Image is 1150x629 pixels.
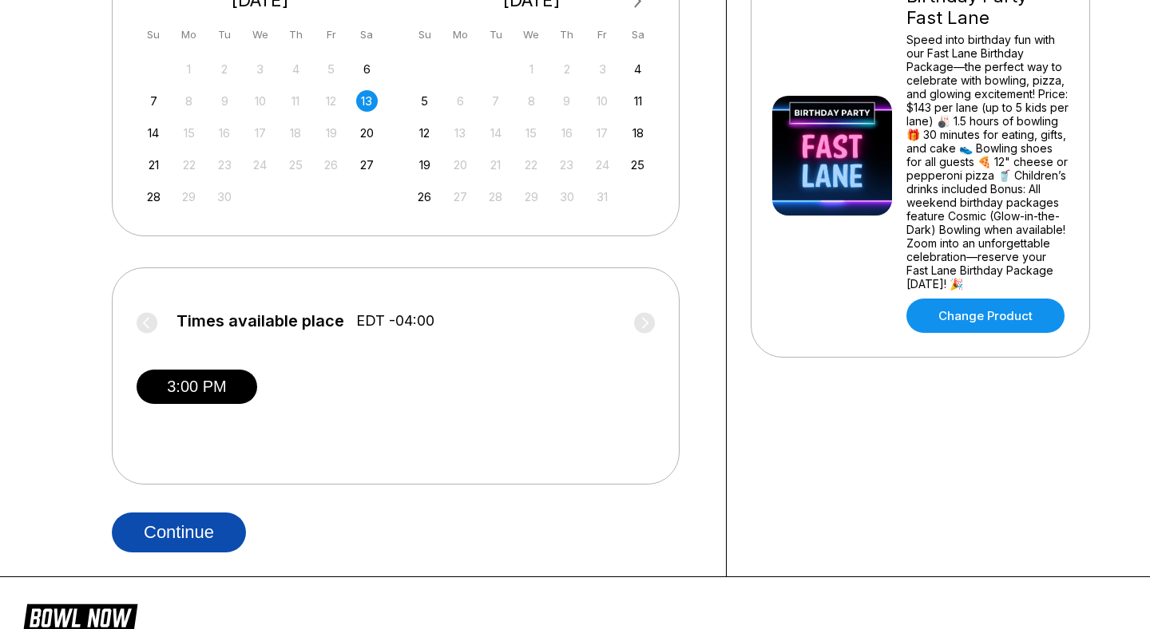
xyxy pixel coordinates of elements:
div: Su [414,24,435,45]
div: Not available Tuesday, September 23rd, 2025 [214,154,236,176]
div: Sa [356,24,378,45]
div: Not available Monday, September 29th, 2025 [178,186,200,208]
div: month 2025-09 [141,57,380,208]
div: month 2025-10 [412,57,652,208]
div: Not available Tuesday, October 28th, 2025 [485,186,506,208]
div: Choose Saturday, October 18th, 2025 [627,122,648,144]
div: Not available Wednesday, September 3rd, 2025 [249,58,271,80]
div: Mo [178,24,200,45]
div: Not available Tuesday, September 16th, 2025 [214,122,236,144]
div: Not available Monday, September 15th, 2025 [178,122,200,144]
div: Not available Wednesday, October 22nd, 2025 [521,154,542,176]
div: Choose Sunday, September 7th, 2025 [143,90,165,112]
div: Fr [592,24,613,45]
div: Not available Tuesday, October 7th, 2025 [485,90,506,112]
div: Not available Wednesday, October 29th, 2025 [521,186,542,208]
div: Not available Wednesday, September 10th, 2025 [249,90,271,112]
div: Speed into birthday fun with our Fast Lane Birthday Package—the perfect way to celebrate with bow... [906,33,1069,291]
div: Not available Wednesday, September 17th, 2025 [249,122,271,144]
div: Choose Saturday, September 27th, 2025 [356,154,378,176]
div: Th [285,24,307,45]
div: Fr [320,24,342,45]
div: Not available Thursday, October 2nd, 2025 [556,58,577,80]
div: Not available Monday, September 8th, 2025 [178,90,200,112]
div: Choose Saturday, September 13th, 2025 [356,90,378,112]
div: Not available Thursday, September 25th, 2025 [285,154,307,176]
div: Choose Sunday, October 26th, 2025 [414,186,435,208]
div: Not available Monday, October 6th, 2025 [450,90,471,112]
div: We [249,24,271,45]
div: Not available Thursday, September 4th, 2025 [285,58,307,80]
div: Not available Thursday, September 18th, 2025 [285,122,307,144]
div: Not available Thursday, October 30th, 2025 [556,186,577,208]
div: Not available Monday, October 20th, 2025 [450,154,471,176]
div: Not available Tuesday, September 30th, 2025 [214,186,236,208]
div: Choose Sunday, September 14th, 2025 [143,122,165,144]
div: Not available Friday, September 12th, 2025 [320,90,342,112]
div: Not available Wednesday, October 15th, 2025 [521,122,542,144]
img: Birthday Party - Fast Lane [772,96,892,216]
div: Choose Sunday, October 19th, 2025 [414,154,435,176]
div: Tu [485,24,506,45]
div: Not available Thursday, October 23rd, 2025 [556,154,577,176]
div: Not available Monday, October 27th, 2025 [450,186,471,208]
div: Choose Sunday, September 21st, 2025 [143,154,165,176]
div: Choose Sunday, October 5th, 2025 [414,90,435,112]
div: Choose Saturday, October 11th, 2025 [627,90,648,112]
div: Not available Monday, September 1st, 2025 [178,58,200,80]
div: Not available Tuesday, September 2nd, 2025 [214,58,236,80]
div: Not available Friday, October 24th, 2025 [592,154,613,176]
div: Choose Saturday, September 6th, 2025 [356,58,378,80]
div: Not available Wednesday, October 8th, 2025 [521,90,542,112]
div: Not available Friday, September 19th, 2025 [320,122,342,144]
div: Mo [450,24,471,45]
div: Not available Friday, October 17th, 2025 [592,122,613,144]
a: Change Product [906,299,1065,333]
div: Su [143,24,165,45]
div: Tu [214,24,236,45]
div: Not available Friday, September 5th, 2025 [320,58,342,80]
div: Choose Saturday, October 25th, 2025 [627,154,648,176]
button: 3:00 PM [137,370,257,404]
div: Not available Monday, September 22nd, 2025 [178,154,200,176]
div: Choose Sunday, October 12th, 2025 [414,122,435,144]
div: We [521,24,542,45]
div: Not available Tuesday, September 9th, 2025 [214,90,236,112]
div: Not available Thursday, September 11th, 2025 [285,90,307,112]
span: EDT -04:00 [356,312,434,330]
div: Not available Wednesday, October 1st, 2025 [521,58,542,80]
div: Not available Thursday, October 9th, 2025 [556,90,577,112]
div: Not available Wednesday, September 24th, 2025 [249,154,271,176]
div: Sa [627,24,648,45]
div: Not available Friday, October 10th, 2025 [592,90,613,112]
div: Th [556,24,577,45]
div: Not available Friday, October 31st, 2025 [592,186,613,208]
div: Not available Monday, October 13th, 2025 [450,122,471,144]
button: Continue [112,512,246,552]
div: Not available Friday, September 26th, 2025 [320,154,342,176]
div: Not available Friday, October 3rd, 2025 [592,58,613,80]
div: Choose Saturday, October 4th, 2025 [627,58,648,80]
div: Not available Tuesday, October 21st, 2025 [485,154,506,176]
div: Choose Sunday, September 28th, 2025 [143,186,165,208]
div: Not available Thursday, October 16th, 2025 [556,122,577,144]
span: Times available place [176,312,344,330]
div: Not available Tuesday, October 14th, 2025 [485,122,506,144]
div: Choose Saturday, September 20th, 2025 [356,122,378,144]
